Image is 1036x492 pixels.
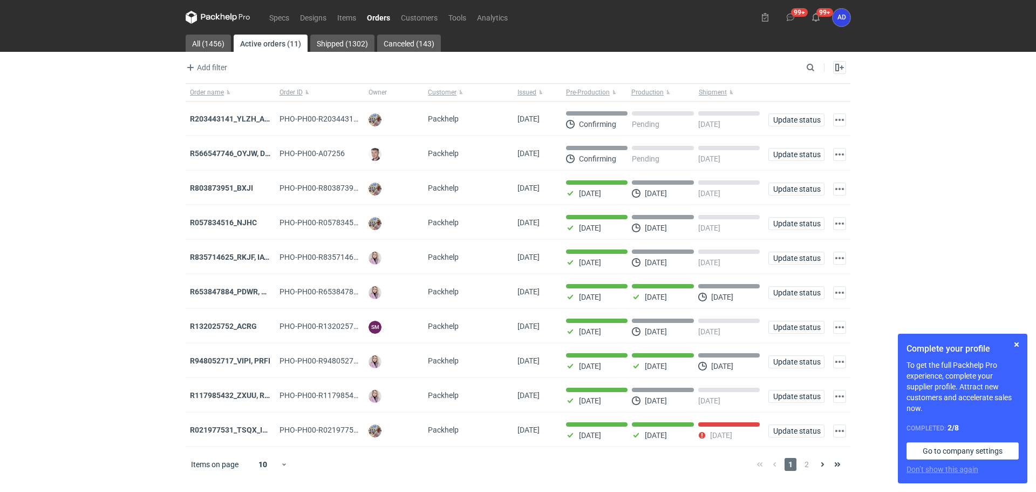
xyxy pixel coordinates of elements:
[369,88,387,97] span: Owner
[566,88,610,97] span: Pre-Production
[424,84,513,101] button: Customer
[517,253,540,261] span: 15/09/2025
[369,148,381,161] img: Maciej Sikora
[377,35,441,52] a: Canceled (143)
[428,426,459,434] span: Packhelp
[428,287,459,296] span: Packhelp
[645,327,667,336] p: [DATE]
[579,327,601,336] p: [DATE]
[562,84,629,101] button: Pre-Production
[698,258,720,267] p: [DATE]
[773,427,820,435] span: Update status
[645,362,667,370] p: [DATE]
[773,323,820,331] span: Update status
[697,84,764,101] button: Shipment
[186,84,275,101] button: Order name
[332,11,362,24] a: Items
[711,293,733,301] p: [DATE]
[833,286,846,299] button: Actions
[833,355,846,368] button: Actions
[428,184,459,192] span: Packhelp
[645,293,667,301] p: [DATE]
[579,362,601,370] p: [DATE]
[428,391,459,400] span: Packhelp
[190,149,446,158] strong: R566547746_OYJW, DJBN, GRPP, KNRI, OYBW, UUIL
[517,218,540,227] span: 16/09/2025
[190,253,316,261] strong: R835714625_RKJF, IAVU, SFPF, TXLA
[698,154,720,163] p: [DATE]
[280,218,385,227] span: PHO-PH00-R057834516_NJHC
[428,322,459,331] span: Packhelp
[833,321,846,334] button: Actions
[369,286,381,299] img: Klaudia Wiśniewska
[768,217,824,230] button: Update status
[280,149,345,158] span: PHO-PH00-A07256
[579,396,601,405] p: [DATE]
[698,327,720,336] p: [DATE]
[807,9,824,26] button: 99+
[369,217,381,230] img: Michał Palasek
[428,149,459,158] span: Packhelp
[186,11,250,24] svg: Packhelp Pro
[369,355,381,368] img: Klaudia Wiśniewska
[517,114,540,123] span: 23/09/2025
[645,396,667,405] p: [DATE]
[698,224,720,232] p: [DATE]
[443,11,472,24] a: Tools
[472,11,513,24] a: Analytics
[773,393,820,400] span: Update status
[768,148,824,161] button: Update status
[517,426,540,434] span: 01/09/2025
[264,11,295,24] a: Specs
[804,61,839,74] input: Search
[579,189,601,198] p: [DATE]
[833,9,850,26] div: Anita Dolczewska
[579,431,601,440] p: [DATE]
[579,154,616,163] p: Confirming
[275,84,365,101] button: Order ID
[246,457,281,472] div: 10
[428,88,456,97] span: Customer
[280,356,399,365] span: PHO-PH00-R948052717_VIPI,-PRFI
[517,184,540,192] span: 18/09/2025
[773,289,820,296] span: Update status
[517,287,540,296] span: 11/09/2025
[632,154,659,163] p: Pending
[428,253,459,261] span: Packhelp
[773,116,820,124] span: Update status
[280,114,408,123] span: PHO-PH00-R203443141_YLZH_AHYW
[773,185,820,193] span: Update status
[517,88,536,97] span: Issued
[234,35,308,52] a: Active orders (11)
[768,183,824,196] button: Update status
[645,224,667,232] p: [DATE]
[280,287,469,296] span: PHO-PH00-R653847884_PDWR,-OHJS,-IVNK
[948,423,959,432] strong: 2 / 8
[428,114,459,123] span: Packhelp
[513,84,562,101] button: Issued
[295,11,332,24] a: Designs
[773,220,820,227] span: Update status
[369,424,381,437] img: Michał Palasek
[698,396,720,405] p: [DATE]
[768,355,824,368] button: Update status
[190,287,302,296] a: R653847884_PDWR, OHJS, IVNK
[906,442,1019,460] a: Go to company settings
[190,114,281,123] a: R203443141_YLZH_AHYW
[698,120,720,129] p: [DATE]
[645,258,667,267] p: [DATE]
[428,356,459,365] span: Packhelp
[711,362,733,370] p: [DATE]
[428,218,459,227] span: Packhelp
[310,35,374,52] a: Shipped (1302)
[833,217,846,230] button: Actions
[579,120,616,129] p: Confirming
[190,184,253,192] a: R803873951_BXJI
[517,322,540,331] span: 11/09/2025
[833,148,846,161] button: Actions
[190,149,446,158] a: R566547746_OYJW, DJBN, [PERSON_NAME], [PERSON_NAME], OYBW, UUIL
[190,218,257,227] a: R057834516_NJHC
[190,426,278,434] a: R021977531_TSQX_IDUW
